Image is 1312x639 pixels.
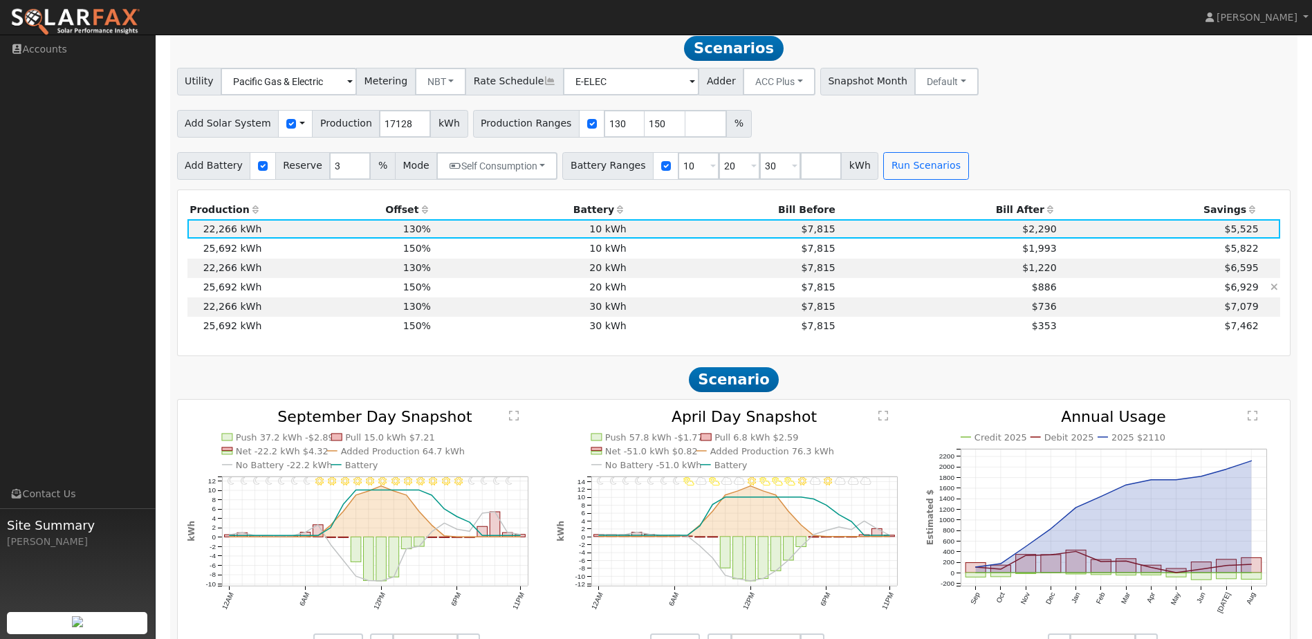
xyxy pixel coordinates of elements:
circle: onclick="" [648,534,651,537]
th: Bill Before [629,200,838,219]
text: -2 [210,543,216,550]
text: 1000 [939,516,954,524]
circle: onclick="" [430,494,433,497]
text: 10 [577,493,585,501]
circle: onclick="" [838,513,840,516]
td: 10 kWh [434,239,629,258]
circle: onclick="" [888,534,891,537]
circle: onclick="" [1074,506,1077,509]
rect: onclick="" [376,537,387,581]
text: 2 [212,524,216,532]
text: Push 37.2 kWh -$2.89 [236,432,334,443]
text: 0 [581,533,585,541]
th: Battery [434,200,629,219]
circle: onclick="" [737,496,739,499]
circle: onclick="" [610,535,613,538]
rect: onclick="" [414,537,425,546]
circle: onclick="" [699,524,701,526]
circle: onclick="" [481,534,484,537]
td: 25,692 kWh [187,239,264,258]
rect: onclick="" [746,537,756,581]
text: 8 [212,496,216,503]
text: 12 [577,485,585,493]
span: Savings [1203,204,1246,215]
circle: onclick="" [418,545,421,548]
circle: onclick="" [635,531,638,534]
div: [PERSON_NAME] [7,535,148,549]
circle: onclick="" [241,535,243,538]
text: Added Production 76.3 kWh [710,446,835,456]
circle: onclick="" [1175,479,1178,481]
text: Annual Usage [1061,408,1166,425]
circle: onclick="" [838,526,840,528]
text: Estimated $ [925,490,934,546]
td: 22,266 kWh [187,297,264,317]
circle: onclick="" [711,510,714,512]
span: 150% [403,320,431,331]
td: 10 kWh [434,219,629,239]
button: Self Consumption [436,152,557,180]
span: Mode [395,152,437,180]
td: 30 kWh [434,317,629,336]
span: $736 [1032,301,1057,312]
circle: onclick="" [304,534,306,537]
span: % [370,152,395,180]
span: [PERSON_NAME] [1217,12,1297,23]
circle: onclick="" [494,535,497,538]
circle: onclick="" [367,490,370,492]
text: 1600 [939,484,954,492]
button: Default [914,68,979,95]
circle: onclick="" [598,533,600,536]
span: 150% [403,243,431,254]
text: Pull 15.0 kWh $7.21 [345,432,435,443]
circle: onclick="" [228,533,231,536]
rect: onclick="" [490,512,501,537]
circle: onclick="" [749,485,752,488]
input: Select a Utility [221,68,357,95]
rect: onclick="" [300,532,311,537]
circle: onclick="" [761,490,764,492]
text:  [878,410,888,421]
circle: onclick="" [598,535,600,538]
circle: onclick="" [291,534,294,537]
span: 130% [403,301,431,312]
th: Offset [264,200,434,219]
text: kWh [556,521,566,541]
td: 20 kWh [434,259,629,278]
rect: onclick="" [859,535,869,537]
span: Scenarios [684,36,783,61]
img: retrieve [72,616,83,627]
span: % [726,110,751,138]
text: 1200 [939,506,954,513]
rect: onclick="" [619,535,629,537]
circle: onclick="" [863,519,866,522]
circle: onclick="" [266,535,268,538]
circle: onclick="" [519,535,521,538]
rect: onclick="" [733,537,743,579]
text: 2200 [939,452,954,460]
circle: onclick="" [367,489,370,492]
span: $5,822 [1224,243,1258,254]
circle: onclick="" [430,530,433,533]
text: 2000 [939,463,954,470]
circle: onclick="" [610,534,613,537]
text: 6 [581,509,585,517]
text: Added Production 64.7 kWh [341,446,465,456]
span: $7,462 [1224,320,1258,331]
rect: onclick="" [796,537,806,547]
img: SolarFax [10,8,140,37]
span: Add Battery [177,152,251,180]
circle: onclick="" [851,535,853,538]
th: Production [187,200,264,219]
circle: onclick="" [392,490,395,492]
circle: onclick="" [494,510,497,513]
circle: onclick="" [380,485,382,488]
circle: onclick="" [228,534,231,537]
span: $7,079 [1224,301,1258,312]
circle: onclick="" [468,530,471,532]
circle: onclick="" [724,496,727,499]
span: Rate Schedule [465,68,564,95]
